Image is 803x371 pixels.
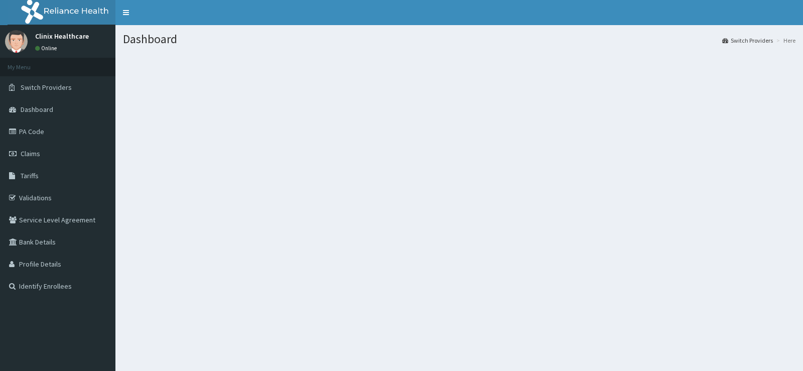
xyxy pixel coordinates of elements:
[21,83,72,92] span: Switch Providers
[123,33,795,46] h1: Dashboard
[722,36,773,45] a: Switch Providers
[21,171,39,180] span: Tariffs
[35,33,89,40] p: Clinix Healthcare
[35,45,59,52] a: Online
[774,36,795,45] li: Here
[5,30,28,53] img: User Image
[21,105,53,114] span: Dashboard
[21,149,40,158] span: Claims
